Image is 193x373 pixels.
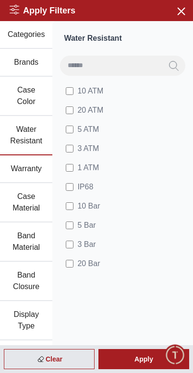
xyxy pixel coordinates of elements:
[77,258,100,269] span: 20 Bar
[77,181,93,193] span: IP68
[77,200,100,212] span: 10 Bar
[77,143,99,154] span: 3 ATM
[66,164,73,172] input: 1 ATM
[66,260,73,268] input: 20 Bar
[77,85,103,97] span: 10 ATM
[4,349,95,369] div: Clear
[66,183,73,191] input: IP68
[162,56,185,76] button: Search
[66,106,73,114] input: 20 ATM
[56,25,189,48] div: Water Resistant
[77,162,99,174] span: 1 ATM
[66,145,73,152] input: 3 ATM
[77,124,99,135] span: 5 ATM
[66,126,73,133] input: 5 ATM
[165,345,186,366] div: Chat Widget
[10,4,75,17] h2: Apply Filters
[66,241,73,248] input: 3 Bar
[98,349,189,369] div: Apply
[66,202,73,210] input: 10 Bar
[77,239,96,250] span: 3 Bar
[77,220,96,231] span: 5 Bar
[66,87,73,95] input: 10 ATM
[66,221,73,229] input: 5 Bar
[77,105,103,116] span: 20 ATM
